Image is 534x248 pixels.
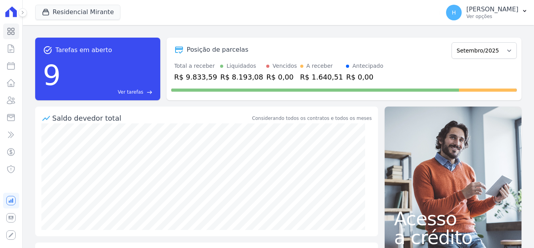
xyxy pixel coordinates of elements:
span: a crédito [394,228,512,247]
span: east [147,89,152,95]
div: R$ 0,00 [266,72,297,82]
div: Posição de parcelas [187,45,249,54]
div: R$ 8.193,08 [220,72,263,82]
span: H [452,10,456,15]
div: R$ 9.833,59 [174,72,217,82]
div: Vencidos [272,62,297,70]
p: [PERSON_NAME] [466,5,518,13]
span: Tarefas em aberto [56,45,112,55]
div: R$ 0,00 [346,72,383,82]
span: Acesso [394,209,512,228]
div: Considerando todos os contratos e todos os meses [252,115,372,122]
span: task_alt [43,45,52,55]
div: Liquidados [226,62,256,70]
a: Ver tarefas east [64,89,152,96]
div: R$ 1.640,51 [300,72,343,82]
div: 9 [43,55,61,96]
div: Saldo devedor total [52,113,251,123]
div: Antecipado [352,62,383,70]
p: Ver opções [466,13,518,20]
button: Residencial Mirante [35,5,121,20]
span: Ver tarefas [118,89,143,96]
div: Total a receber [174,62,217,70]
button: H [PERSON_NAME] Ver opções [440,2,534,24]
div: A receber [306,62,333,70]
